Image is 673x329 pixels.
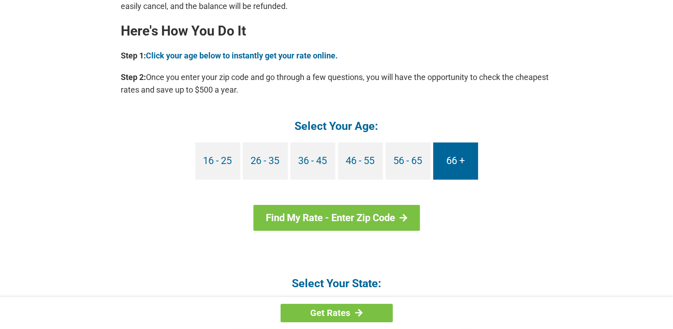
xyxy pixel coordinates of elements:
a: 16 - 25 [195,142,240,180]
a: 26 - 35 [243,142,288,180]
h4: Select Your State: [121,276,552,291]
b: Step 2: [121,72,146,82]
a: Get Rates [281,304,393,322]
h4: Select Your Age: [121,119,552,133]
a: 56 - 65 [386,142,431,180]
a: 66 + [433,142,478,180]
b: Step 1: [121,51,146,60]
p: Once you enter your zip code and go through a few questions, you will have the opportunity to che... [121,71,552,96]
h2: Here's How You Do It [121,24,552,38]
a: Find My Rate - Enter Zip Code [253,205,420,231]
a: 36 - 45 [290,142,335,180]
a: Click your age below to instantly get your rate online. [146,51,338,60]
a: 46 - 55 [338,142,383,180]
